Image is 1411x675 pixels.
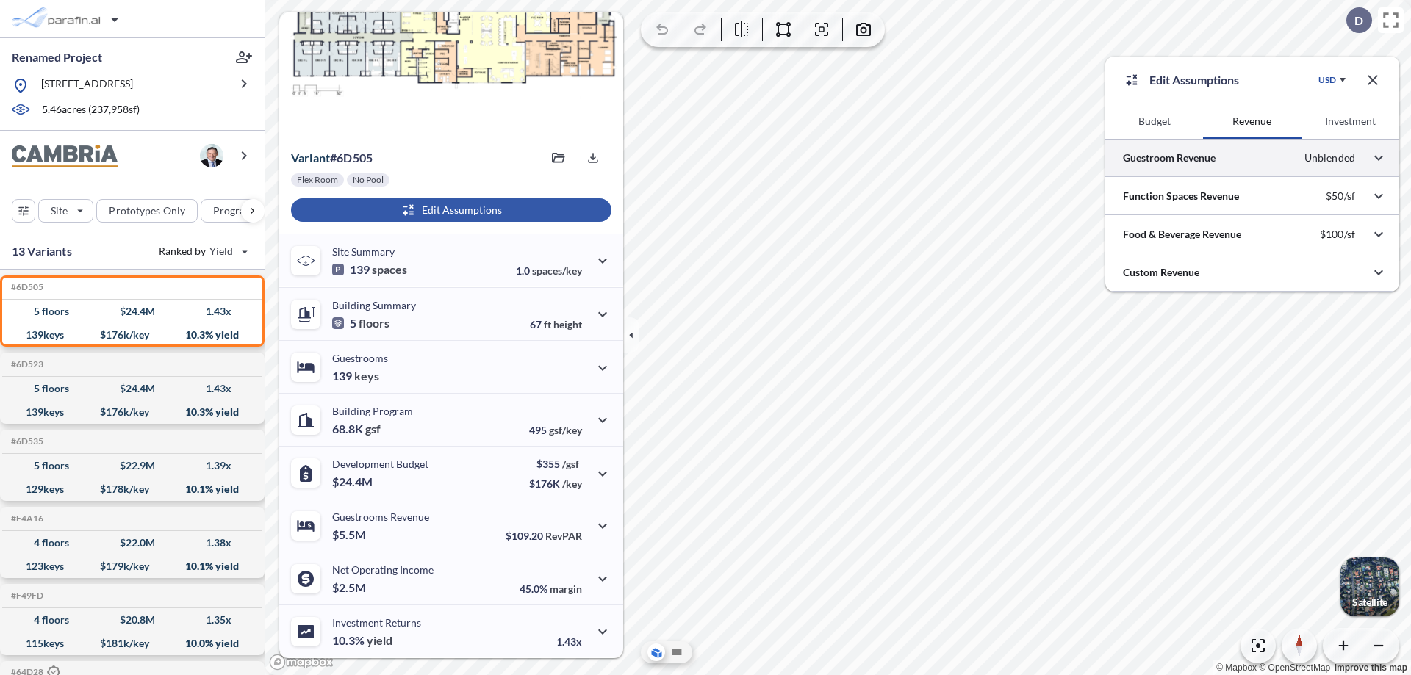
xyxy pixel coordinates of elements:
p: Satellite [1352,596,1387,608]
p: 5 [332,316,389,331]
span: floors [359,316,389,331]
p: Custom Revenue [1123,265,1199,280]
p: 139 [332,369,379,383]
p: 13 Variants [12,242,72,260]
p: Site Summary [332,245,395,258]
span: gsf/key [549,424,582,436]
p: 1.0 [516,264,582,277]
img: Switcher Image [1340,557,1399,616]
p: $109.20 [506,530,582,542]
p: Renamed Project [12,49,102,65]
p: $24.4M [332,474,375,489]
button: Ranked by Yield [147,239,257,263]
p: 45.0% [520,582,582,595]
a: Mapbox homepage [269,654,334,671]
p: $355 [529,458,582,470]
button: Budget [1105,104,1203,139]
span: margin [550,582,582,595]
p: Investment Returns [332,616,421,629]
p: 68.8K [332,422,381,436]
span: RevPAR [545,530,582,542]
button: Program [201,199,280,223]
a: Mapbox [1216,663,1257,673]
p: # 6d505 [291,151,373,165]
h5: Click to copy the code [8,591,43,601]
button: Edit Assumptions [291,198,611,222]
p: Prototypes Only [109,203,185,218]
p: Building Summary [332,299,416,311]
p: 67 [530,318,582,331]
p: 10.3% [332,633,392,648]
span: ft [544,318,551,331]
h5: Click to copy the code [8,513,43,524]
p: Site [51,203,68,218]
span: spaces [372,262,407,277]
img: BrandImage [12,145,118,167]
p: Net Operating Income [332,563,434,576]
p: Development Budget [332,458,428,470]
p: $2.5M [332,580,368,595]
button: Investment [1302,104,1399,139]
span: keys [354,369,379,383]
p: Building Program [332,405,413,417]
p: Edit Assumptions [1149,71,1239,89]
span: spaces/key [532,264,582,277]
h5: Click to copy the code [8,436,43,447]
p: 495 [529,424,582,436]
p: Program [213,203,254,218]
p: Food & Beverage Revenue [1123,227,1241,242]
p: $50/sf [1326,189,1355,203]
a: Improve this map [1335,663,1407,673]
button: Site [38,199,93,223]
p: $176K [529,477,582,490]
button: Site Plan [668,643,686,661]
h5: Click to copy the code [8,359,43,369]
p: Guestrooms Revenue [332,510,429,523]
button: Aerial View [647,643,665,661]
span: height [553,318,582,331]
p: Guestrooms [332,352,388,364]
p: 1.43x [556,635,582,648]
p: 5.46 acres ( 237,958 sf) [42,102,140,118]
button: Revenue [1203,104,1301,139]
img: user logo [200,144,223,167]
span: /gsf [562,458,579,470]
div: USD [1318,74,1336,86]
p: $100/sf [1320,228,1355,241]
p: No Pool [353,174,384,186]
p: D [1354,14,1363,27]
span: yield [367,633,392,648]
h5: Click to copy the code [8,282,43,292]
p: Function Spaces Revenue [1123,189,1239,203]
span: Yield [209,244,234,259]
button: Prototypes Only [96,199,198,223]
p: $5.5M [332,527,368,542]
p: [STREET_ADDRESS] [41,76,133,95]
p: 139 [332,262,407,277]
p: Flex Room [297,174,338,186]
span: gsf [365,422,381,436]
a: OpenStreetMap [1259,663,1330,673]
span: /key [562,477,582,490]
button: Switcher ImageSatellite [1340,557,1399,616]
span: Variant [291,151,330,165]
